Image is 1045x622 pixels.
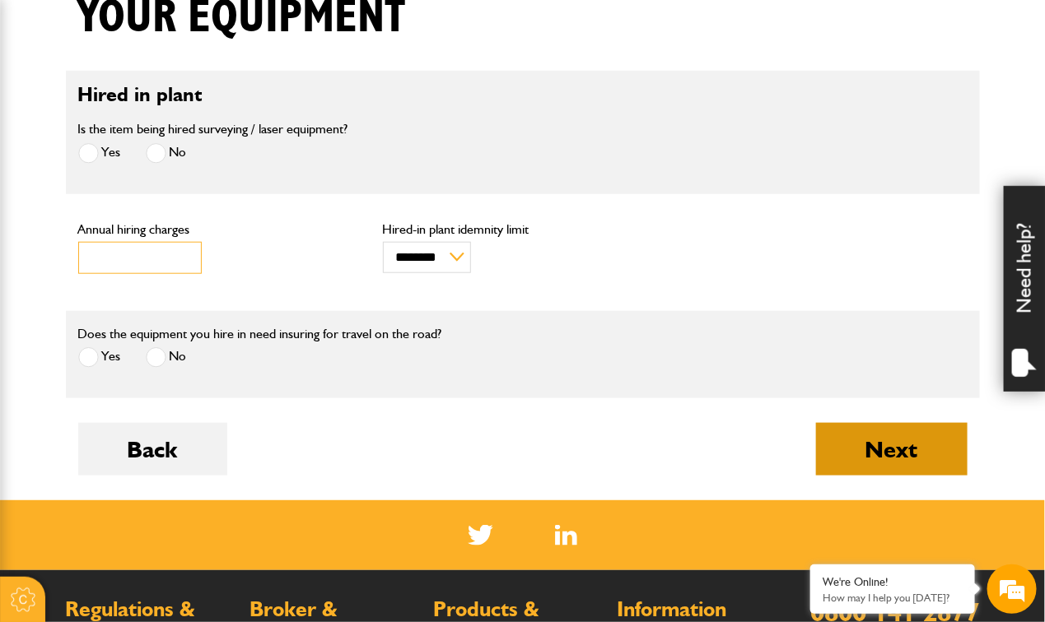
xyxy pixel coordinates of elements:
input: Enter your email address [21,201,301,237]
label: Yes [78,143,121,164]
label: Does the equipment you hire in need insuring for travel on the road? [78,327,442,341]
button: Back [78,423,227,476]
h2: Hired in plant [78,83,968,107]
h2: Information [617,599,784,620]
img: d_20077148190_company_1631870298795_20077148190 [28,91,69,114]
div: Minimize live chat window [270,8,310,48]
label: No [146,347,187,368]
em: Start Chat [224,507,299,529]
label: Is the item being hired surveying / laser equipment? [78,123,348,136]
p: How may I help you today? [823,592,963,604]
img: Linked In [555,525,577,545]
div: We're Online! [823,575,963,589]
textarea: Type your message and hit 'Enter' [21,298,301,494]
button: Next [816,423,968,476]
label: Hired-in plant idemnity limit [383,223,663,236]
a: LinkedIn [555,525,577,545]
label: Annual hiring charges [78,223,358,236]
img: Twitter [468,525,493,545]
label: No [146,143,187,164]
input: Enter your phone number [21,249,301,285]
input: Enter your last name [21,152,301,188]
label: Yes [78,347,121,368]
div: Need help? [1004,186,1045,392]
div: Chat with us now [86,92,277,114]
